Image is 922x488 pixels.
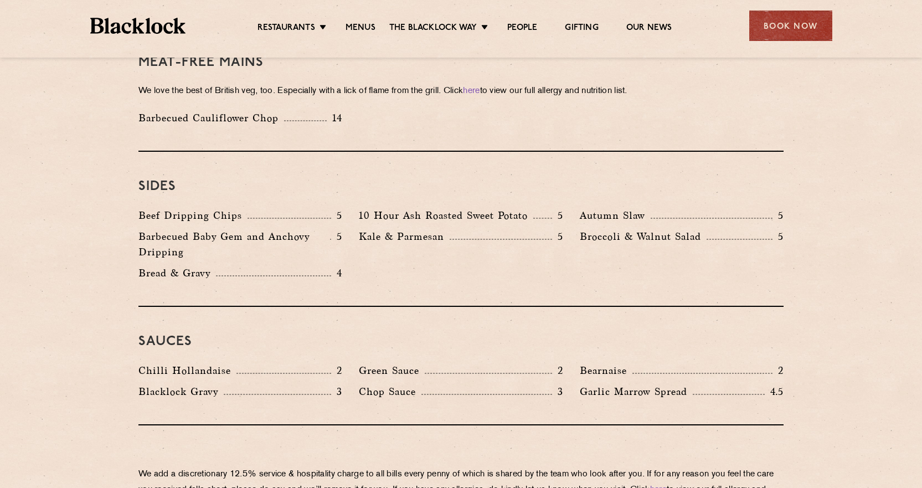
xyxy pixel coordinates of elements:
p: 5 [331,229,342,244]
p: 3 [331,384,342,399]
p: 10 Hour Ash Roasted Sweet Potato [359,208,533,223]
p: Autumn Slaw [580,208,651,223]
p: 2 [331,363,342,378]
p: Green Sauce [359,363,425,378]
p: 2 [772,363,784,378]
p: 5 [772,208,784,223]
p: Kale & Parmesan [359,229,450,244]
a: People [507,23,537,35]
a: Our News [626,23,672,35]
h3: Sauces [138,335,784,349]
p: Bread & Gravy [138,265,216,281]
p: 14 [327,111,343,125]
p: Beef Dripping Chips [138,208,248,223]
h3: Meat-Free mains [138,55,784,70]
p: Barbecued Baby Gem and Anchovy Dripping [138,229,330,260]
p: Broccoli & Walnut Salad [580,229,707,244]
h3: Sides [138,179,784,194]
p: Garlic Marrow Spread [580,384,693,399]
p: 5 [552,229,563,244]
p: 4 [331,266,342,280]
div: Book Now [749,11,832,41]
p: 5 [772,229,784,244]
a: Gifting [565,23,598,35]
img: BL_Textured_Logo-footer-cropped.svg [90,18,186,34]
p: Chilli Hollandaise [138,363,236,378]
p: We love the best of British veg, too. Especially with a lick of flame from the grill. Click to vi... [138,84,784,99]
p: 4.5 [765,384,784,399]
p: 5 [552,208,563,223]
p: 3 [552,384,563,399]
p: Blacklock Gravy [138,384,224,399]
p: 5 [331,208,342,223]
p: Bearnaise [580,363,632,378]
a: Menus [346,23,375,35]
p: 2 [552,363,563,378]
a: The Blacklock Way [389,23,477,35]
a: Restaurants [257,23,315,35]
p: Chop Sauce [359,384,421,399]
p: Barbecued Cauliflower Chop [138,110,284,126]
a: here [463,87,480,95]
